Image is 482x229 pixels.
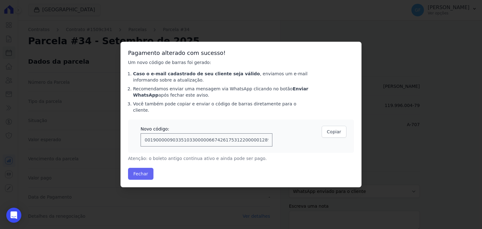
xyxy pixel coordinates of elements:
[322,126,346,138] button: Copiar
[128,59,309,66] p: Um novo código de barras foi gerado:
[128,155,309,162] p: Atenção: o boleto antigo continua ativo e ainda pode ser pago.
[141,126,272,132] div: Novo código:
[133,71,309,83] li: , enviamos um e-mail informando sobre a atualização.
[6,208,21,223] div: Open Intercom Messenger
[141,133,272,146] input: 00190000090335103300000667426175312200000128912
[128,49,354,57] h3: Pagamento alterado com sucesso!
[133,101,309,113] li: Você também pode copiar e enviar o código de barras diretamente para o cliente.
[133,71,260,76] strong: Caso o e-mail cadastrado de seu cliente seja válido
[133,86,309,98] li: Recomendamos enviar uma mensagem via WhatsApp clicando no botão após fechar este aviso.
[128,168,153,180] button: Fechar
